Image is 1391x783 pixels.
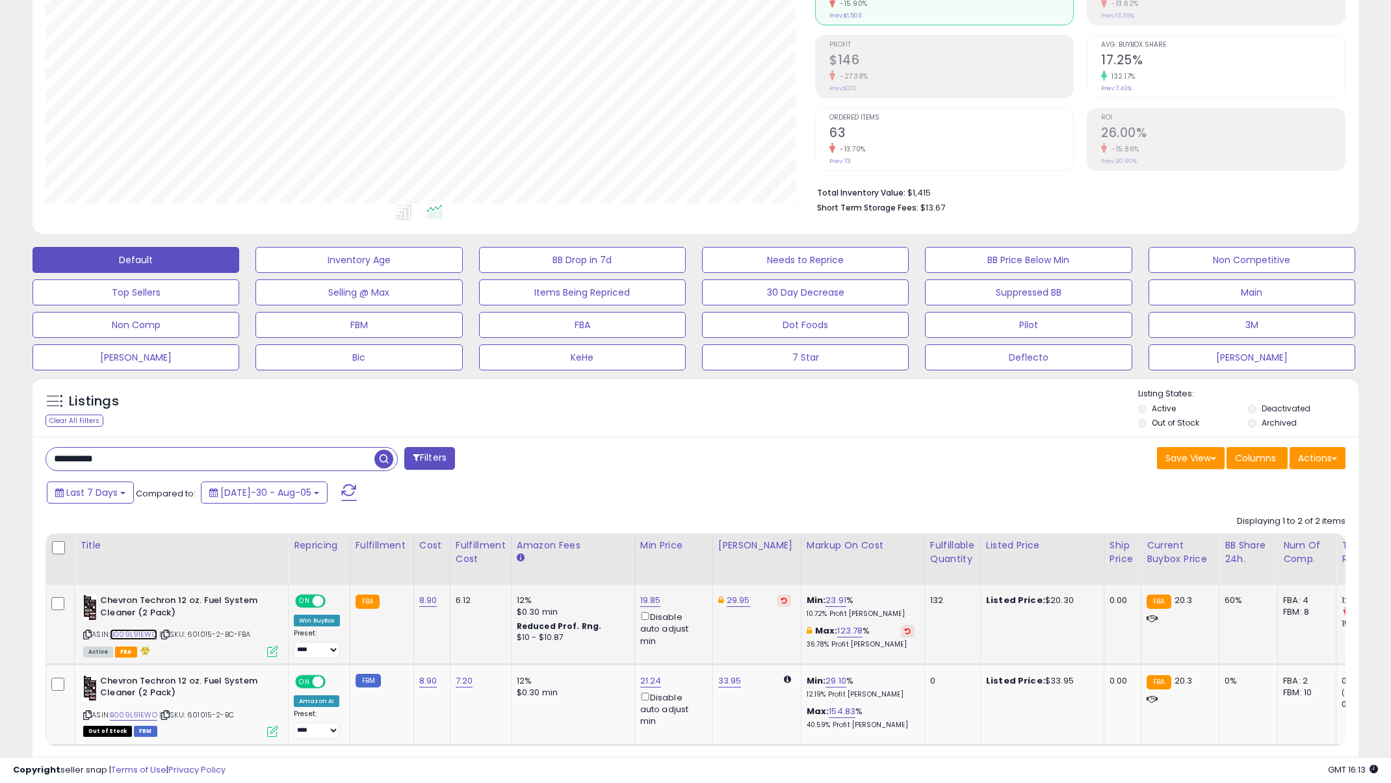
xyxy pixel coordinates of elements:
[294,710,340,739] div: Preset:
[1149,279,1355,305] button: Main
[1101,12,1134,19] small: Prev: 13.36%
[1147,539,1214,566] div: Current Buybox Price
[1283,675,1326,687] div: FBA: 2
[829,12,862,19] small: Prev: $1,503
[1235,452,1276,465] span: Columns
[220,486,311,499] span: [DATE]-30 - Aug-05
[829,705,855,718] a: 154.83
[1225,675,1267,687] div: 0%
[255,344,462,370] button: Bic
[640,610,703,647] div: Disable auto adjust min
[255,312,462,338] button: FBM
[702,247,909,273] button: Needs to Reprice
[404,447,455,470] button: Filters
[1107,71,1136,81] small: 132.17%
[817,202,918,213] b: Short Term Storage Fees:
[419,539,445,552] div: Cost
[986,594,1045,606] b: Listed Price:
[1227,447,1288,469] button: Columns
[168,764,226,776] a: Privacy Policy
[640,690,703,728] div: Disable auto adjust min
[419,594,437,607] a: 8.90
[1290,447,1345,469] button: Actions
[1283,606,1326,618] div: FBM: 8
[517,539,629,552] div: Amazon Fees
[356,539,408,552] div: Fulfillment
[1149,312,1355,338] button: 3M
[13,764,226,777] div: seller snap | |
[80,539,283,552] div: Title
[837,624,863,637] a: 123.78
[83,595,278,656] div: ASIN:
[1149,247,1355,273] button: Non Competitive
[829,53,1073,70] h2: $146
[100,595,258,622] b: Chevron Techron 12 oz. Fuel System Cleaner (2 Pack)
[110,710,157,721] a: B009L91EWO
[829,42,1073,49] span: Profit
[1342,687,1360,698] small: (0%)
[829,125,1073,143] h2: 63
[835,71,868,81] small: -27.38%
[1110,539,1136,566] div: Ship Price
[807,539,919,552] div: Markup on Cost
[1283,539,1331,566] div: Num of Comp.
[1101,53,1345,70] h2: 17.25%
[69,392,119,411] h5: Listings
[517,687,625,699] div: $0.30 min
[1175,594,1193,606] span: 20.3
[1152,417,1199,428] label: Out of Stock
[925,247,1132,273] button: BB Price Below Min
[807,690,915,699] p: 12.19% Profit [PERSON_NAME]
[1328,764,1378,776] span: 2025-08-13 16:13 GMT
[255,279,462,305] button: Selling @ Max
[1262,417,1297,428] label: Archived
[201,481,328,504] button: [DATE]-30 - Aug-05
[159,629,251,639] span: | SKU: 601015-2-BC-FBA
[1152,403,1176,414] label: Active
[296,676,313,687] span: ON
[1101,42,1345,49] span: Avg. Buybox Share
[807,625,915,649] div: %
[1101,125,1345,143] h2: 26.00%
[517,606,625,618] div: $0.30 min
[13,764,60,776] strong: Copyright
[702,279,909,305] button: 30 Day Decrease
[702,312,909,338] button: Dot Foods
[111,764,166,776] a: Terms of Use
[801,533,924,585] th: The percentage added to the cost of goods (COGS) that forms the calculator for Min & Max prices.
[517,632,625,643] div: $10 - $10.87
[1110,595,1131,606] div: 0.00
[419,674,437,687] a: 8.90
[807,626,812,635] i: This overrides the store level max markup for this listing
[517,552,525,564] small: Amazon Fees.
[32,312,239,338] button: Non Comp
[930,539,975,566] div: Fulfillable Quantity
[517,595,625,606] div: 12%
[83,647,113,658] span: All listings currently available for purchase on Amazon
[136,487,196,500] span: Compared to:
[1147,675,1171,689] small: FBA
[296,596,313,607] span: ON
[829,84,856,92] small: Prev: $201
[255,247,462,273] button: Inventory Age
[100,675,258,702] b: Chevron Techron 12 oz. Fuel System Cleaner (2 Pack)
[986,674,1045,687] b: Listed Price:
[1237,515,1345,528] div: Displaying 1 to 2 of 2 items
[807,594,826,606] b: Min:
[479,247,686,273] button: BB Drop in 7d
[1138,388,1358,400] p: Listing States:
[807,595,915,619] div: %
[1157,447,1225,469] button: Save View
[294,615,340,626] div: Win BuyBox
[1175,674,1193,687] span: 20.3
[1225,595,1267,606] div: 60%
[727,594,750,607] a: 29.95
[83,726,132,737] span: All listings that are currently out of stock and unavailable for purchase on Amazon
[47,481,134,504] button: Last 7 Days
[925,312,1132,338] button: Pilot
[479,279,686,305] button: Items Being Repriced
[829,157,851,165] small: Prev: 73
[807,640,915,649] p: 36.78% Profit [PERSON_NAME]
[807,705,829,717] b: Max:
[986,595,1094,606] div: $20.30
